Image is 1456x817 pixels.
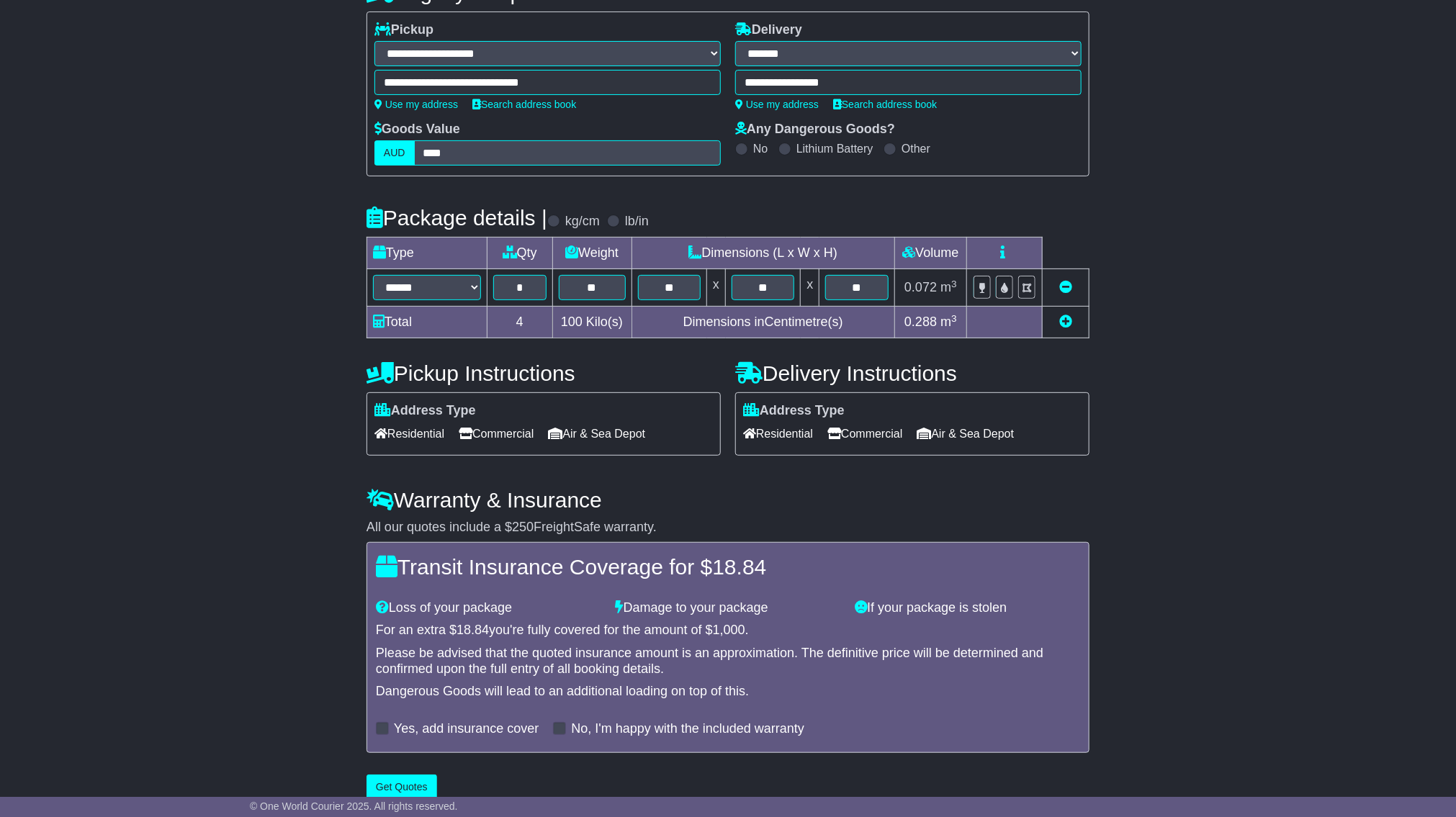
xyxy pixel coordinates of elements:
span: Residential [743,423,813,445]
td: Dimensions in Centimetre(s) [632,307,894,338]
label: lb/in [625,214,649,230]
h4: Delivery Instructions [735,361,1089,385]
label: Any Dangerous Goods? [735,122,895,137]
a: Add new item [1059,315,1072,329]
div: Please be advised that the quoted insurance amount is an approximation. The definitive price will... [376,646,1080,677]
div: For an extra $ you're fully covered for the amount of $ . [376,623,1080,638]
span: 0.288 [904,315,937,329]
a: Search address book [472,99,576,110]
td: x [801,269,819,307]
td: x [707,269,726,307]
span: Commercial [827,423,902,445]
span: 0.072 [904,280,937,294]
div: All our quotes include a $ FreightSafe warranty. [367,520,1089,536]
label: Yes, add insurance cover [394,721,539,737]
span: 250 [512,520,534,534]
h4: Pickup Instructions [367,361,721,385]
label: Other [902,142,930,155]
label: Address Type [743,403,845,419]
label: Pickup [374,22,433,38]
span: 18.84 [457,623,489,637]
a: Remove this item [1059,280,1072,294]
button: Get Quotes [367,775,437,800]
label: Goods Value [374,122,460,137]
td: Kilo(s) [552,307,632,338]
td: Type [367,238,487,269]
div: Dangerous Goods will lead to an additional loading on top of this. [376,684,1080,700]
span: 100 [561,315,583,329]
span: Air & Sea Depot [917,423,1015,445]
td: Volume [894,238,966,269]
span: © One World Courier 2025. All rights reserved. [250,800,458,812]
a: Search address book [833,99,937,110]
a: Use my address [374,99,458,110]
div: Loss of your package [369,600,608,616]
h4: Package details | [367,206,547,230]
label: AUD [374,140,415,166]
span: Residential [374,423,444,445]
span: Commercial [459,423,534,445]
label: kg/cm [565,214,600,230]
span: m [940,280,957,294]
sup: 3 [951,313,957,324]
label: Delivery [735,22,802,38]
span: 18.84 [712,555,766,579]
a: Use my address [735,99,819,110]
td: Dimensions (L x W x H) [632,238,894,269]
h4: Warranty & Insurance [367,488,1089,512]
div: If your package is stolen [848,600,1087,616]
td: 4 [487,307,553,338]
label: No, I'm happy with the included warranty [571,721,804,737]
span: Air & Sea Depot [549,423,646,445]
span: 1,000 [713,623,745,637]
td: Total [367,307,487,338]
td: Qty [487,238,553,269]
label: Address Type [374,403,476,419]
label: Lithium Battery [796,142,873,155]
div: Damage to your package [608,600,848,616]
sup: 3 [951,279,957,289]
span: m [940,315,957,329]
h4: Transit Insurance Coverage for $ [376,555,1080,579]
td: Weight [552,238,632,269]
label: No [753,142,768,155]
